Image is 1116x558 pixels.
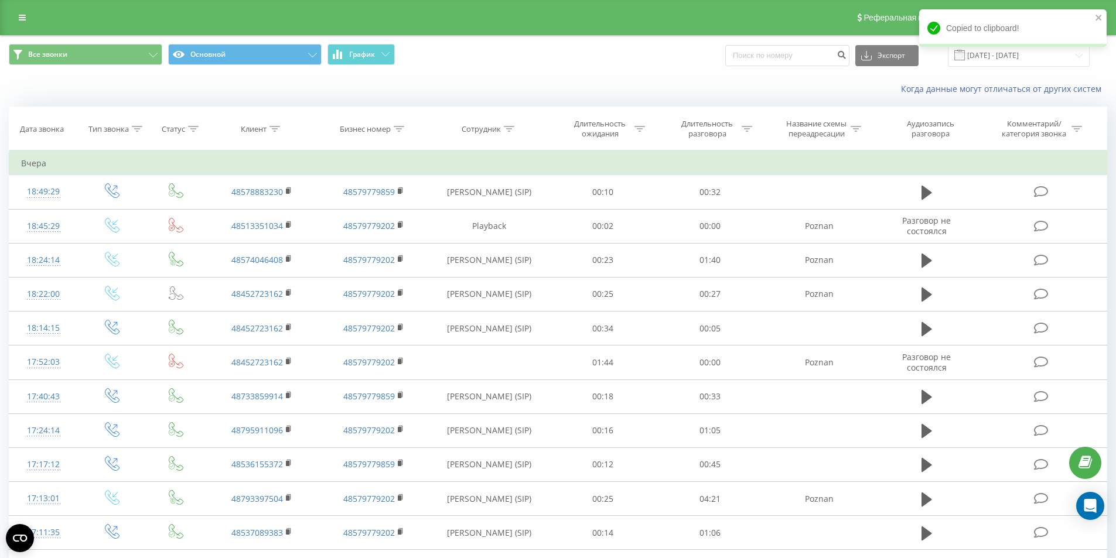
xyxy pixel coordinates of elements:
button: close [1095,13,1103,24]
input: Поиск по номеру [725,45,849,66]
a: 48513351034 [231,220,283,231]
a: 48452723162 [231,323,283,334]
td: 00:25 [550,277,657,311]
td: 01:40 [657,243,764,277]
button: Open CMP widget [6,524,34,552]
a: 48578883230 [231,186,283,197]
td: [PERSON_NAME] (SIP) [429,175,550,209]
td: 00:00 [657,209,764,243]
a: 48579779202 [343,323,395,334]
td: 00:45 [657,447,764,481]
div: Комментарий/категория звонка [1000,119,1069,139]
td: [PERSON_NAME] (SIP) [429,311,550,345]
td: 00:33 [657,379,764,413]
td: 00:32 [657,175,764,209]
td: 00:14 [550,516,657,550]
a: 48793397504 [231,493,283,504]
td: 00:25 [550,482,657,516]
button: Основной [168,44,322,65]
div: 18:14:15 [21,317,66,340]
td: Poznan [763,277,875,311]
td: 00:34 [550,311,657,345]
td: [PERSON_NAME] (SIP) [429,447,550,481]
a: 48574046408 [231,254,283,265]
a: 48579779202 [343,493,395,504]
div: Аудиозапись разговора [892,119,968,139]
a: 48579779859 [343,458,395,470]
td: [PERSON_NAME] (SIP) [429,277,550,311]
div: Длительность ожидания [569,119,632,139]
a: 48795911096 [231,425,283,436]
a: 48579779202 [343,527,395,538]
div: Бизнес номер [340,124,391,134]
td: Poznan [763,209,875,243]
td: [PERSON_NAME] (SIP) [429,516,550,550]
a: 48452723162 [231,357,283,368]
td: Вчера [9,152,1107,175]
div: 17:52:03 [21,351,66,374]
div: Клиент [241,124,267,134]
div: Тип звонка [88,124,129,134]
td: [PERSON_NAME] (SIP) [429,379,550,413]
div: Название схемы переадресации [785,119,848,139]
div: 17:40:43 [21,385,66,408]
div: 17:24:14 [21,419,66,442]
td: Playback [429,209,550,243]
div: 17:13:01 [21,487,66,510]
td: 00:02 [550,209,657,243]
a: 48536155372 [231,458,283,470]
div: Дата звонка [20,124,64,134]
a: 48579779202 [343,220,395,231]
td: 00:00 [657,345,764,379]
span: Все звонки [28,50,67,59]
td: 01:05 [657,413,764,447]
div: 18:22:00 [21,283,66,306]
td: Poznan [763,345,875,379]
td: [PERSON_NAME] (SIP) [429,482,550,516]
button: Экспорт [855,45,919,66]
a: 48579779859 [343,391,395,402]
td: 00:10 [550,175,657,209]
a: 48579779202 [343,425,395,436]
div: Сотрудник [462,124,501,134]
td: Poznan [763,482,875,516]
td: 00:23 [550,243,657,277]
a: 48452723162 [231,288,283,299]
div: Длительность разговора [676,119,739,139]
div: Статус [162,124,185,134]
span: Разговор не состоялся [902,215,951,237]
div: Open Intercom Messenger [1076,492,1104,520]
div: 18:49:29 [21,180,66,203]
td: 00:27 [657,277,764,311]
div: 17:17:12 [21,453,66,476]
span: Реферальная программа [864,13,960,22]
td: [PERSON_NAME] (SIP) [429,243,550,277]
td: 01:06 [657,516,764,550]
td: 04:21 [657,482,764,516]
td: 01:44 [550,345,657,379]
button: Все звонки [9,44,162,65]
div: 18:45:29 [21,215,66,238]
div: 18:24:14 [21,249,66,272]
td: 00:16 [550,413,657,447]
a: 48579779202 [343,357,395,368]
td: 00:05 [657,311,764,345]
div: Copied to clipboard! [919,9,1107,47]
a: Когда данные могут отличаться от других систем [901,83,1107,94]
a: 48733859914 [231,391,283,402]
a: 48579779859 [343,186,395,197]
a: 48537089383 [231,527,283,538]
td: Poznan [763,243,875,277]
a: 48579779202 [343,254,395,265]
span: Разговор не состоялся [902,351,951,373]
td: 00:12 [550,447,657,481]
button: График [327,44,395,65]
td: [PERSON_NAME] (SIP) [429,413,550,447]
div: 17:11:35 [21,521,66,544]
td: 00:18 [550,379,657,413]
span: График [349,50,375,59]
a: 48579779202 [343,288,395,299]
